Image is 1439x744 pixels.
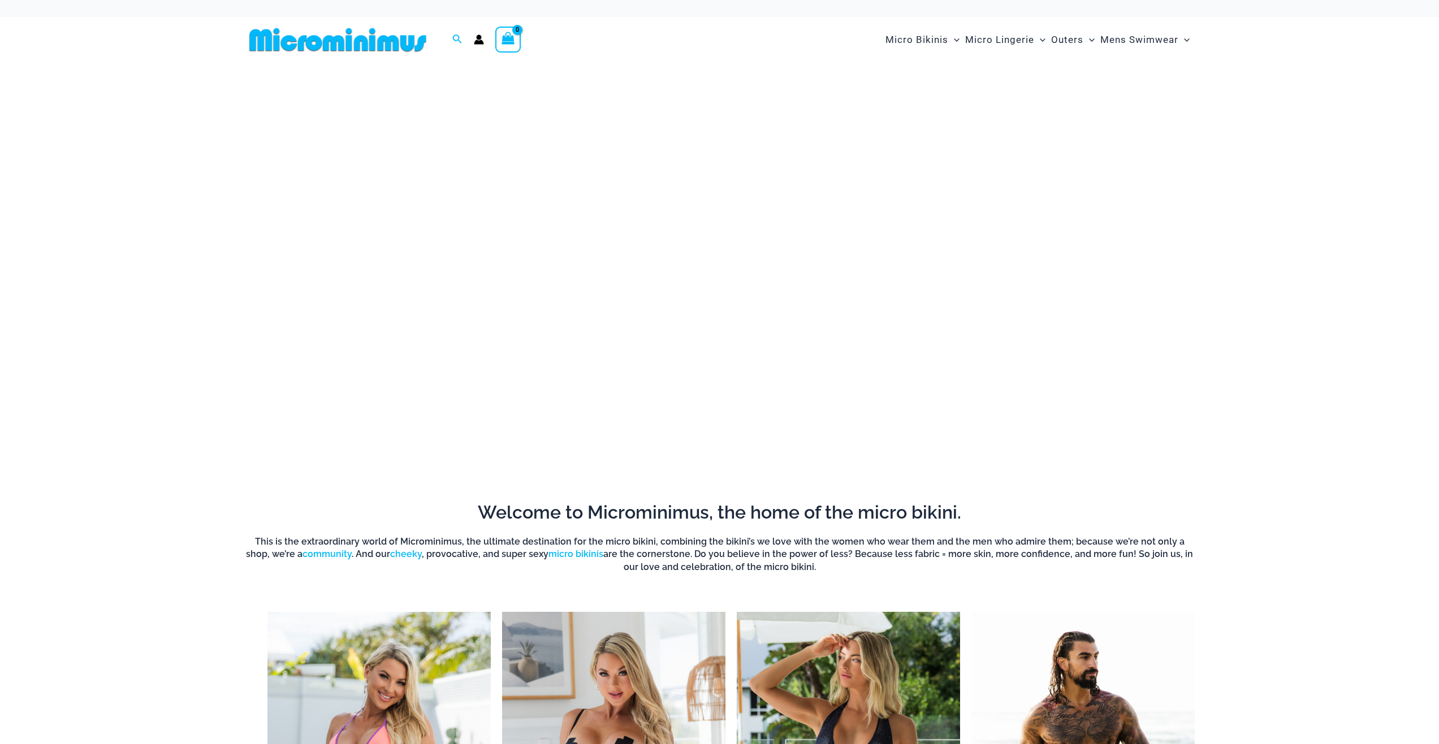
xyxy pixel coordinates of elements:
[245,536,1195,573] h6: This is the extraordinary world of Microminimus, the ultimate destination for the micro bikini, c...
[881,21,1195,59] nav: Site Navigation
[495,27,521,53] a: View Shopping Cart, empty
[1083,25,1095,54] span: Menu Toggle
[474,34,484,45] a: Account icon link
[245,27,431,53] img: MM SHOP LOGO FLAT
[1178,25,1190,54] span: Menu Toggle
[948,25,960,54] span: Menu Toggle
[303,549,352,559] a: community
[390,549,422,559] a: cheeky
[885,25,948,54] span: Micro Bikinis
[1097,23,1192,57] a: Mens SwimwearMenu ToggleMenu Toggle
[548,549,603,559] a: micro bikinis
[1048,23,1097,57] a: OutersMenu ToggleMenu Toggle
[962,23,1048,57] a: Micro LingerieMenu ToggleMenu Toggle
[1051,25,1083,54] span: Outers
[965,25,1034,54] span: Micro Lingerie
[245,501,1195,524] h2: Welcome to Microminimus, the home of the micro bikini.
[1100,25,1178,54] span: Mens Swimwear
[883,23,962,57] a: Micro BikinisMenu ToggleMenu Toggle
[1034,25,1045,54] span: Menu Toggle
[452,33,463,47] a: Search icon link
